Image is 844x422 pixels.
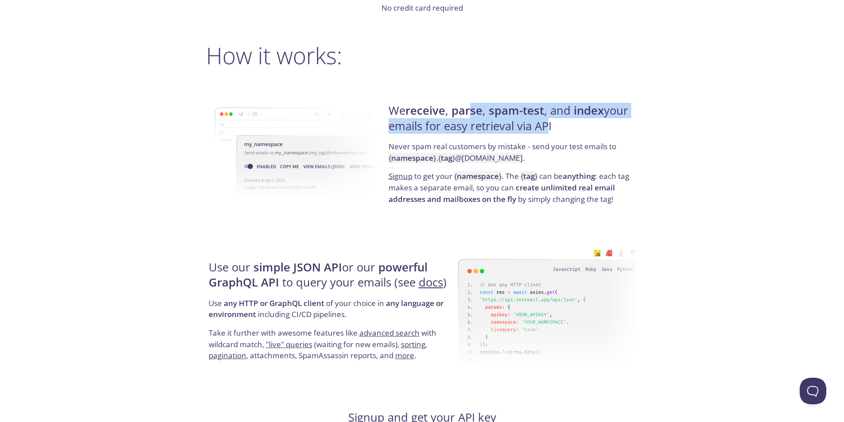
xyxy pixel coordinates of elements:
[391,153,433,163] strong: namespace
[209,259,428,290] strong: powerful GraphQL API
[389,153,523,163] code: { } . { } @[DOMAIN_NAME]
[389,141,635,170] p: Never spam real customers by mistake - send your test emails to .
[209,298,455,327] p: Use of your choice in including CI/CD pipelines.
[574,103,604,118] strong: index
[209,260,455,298] h4: Use our or our to query your emails (see )
[224,298,324,308] strong: any HTTP or GraphQL client
[206,42,638,69] h2: How it works:
[419,275,443,290] a: docs
[209,327,455,361] p: Take it further with awesome features like with wildcard match, (waiting for new emails), , , att...
[521,171,537,181] code: { }
[563,171,595,181] strong: anything
[389,103,635,141] h4: We , , , and your emails for easy retrieval via API
[451,103,482,118] strong: parse
[389,182,615,204] strong: create unlimited real email addresses and mailboxes on the fly
[489,103,544,118] strong: spam-test
[800,378,826,404] iframe: Help Scout Beacon - Open
[266,339,312,349] a: "live" queries
[401,339,425,349] a: sorting
[253,259,342,275] strong: simple JSON API
[209,298,443,320] strong: any language or environment
[458,240,638,379] img: api
[209,350,246,360] a: pagination
[215,83,395,223] img: namespace-image
[523,171,535,181] strong: tag
[395,350,414,360] a: more
[405,103,445,118] strong: receive
[441,153,452,163] strong: tag
[389,171,412,181] a: Signup
[457,171,499,181] strong: namespace
[454,171,502,181] code: { }
[359,328,420,338] a: advanced search
[389,170,635,205] p: to get your . The can be : each tag makes a separate email, so you can by simply changing the tag!
[206,2,638,14] p: No credit card required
